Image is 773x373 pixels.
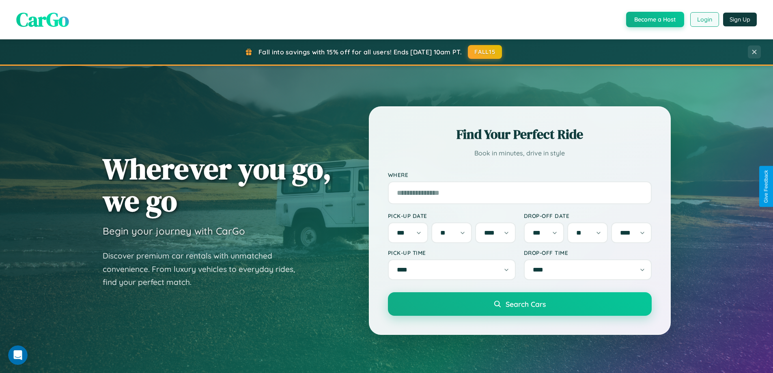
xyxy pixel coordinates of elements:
iframe: Intercom live chat [8,345,28,365]
button: Search Cars [388,292,652,316]
h1: Wherever you go, we go [103,153,332,217]
button: Become a Host [626,12,684,27]
button: Login [690,12,719,27]
label: Drop-off Time [524,249,652,256]
h3: Begin your journey with CarGo [103,225,245,237]
span: CarGo [16,6,69,33]
h2: Find Your Perfect Ride [388,125,652,143]
div: Give Feedback [763,170,769,203]
label: Where [388,171,652,178]
span: Search Cars [506,300,546,308]
label: Pick-up Time [388,249,516,256]
button: FALL15 [468,45,502,59]
label: Pick-up Date [388,212,516,219]
p: Discover premium car rentals with unmatched convenience. From luxury vehicles to everyday rides, ... [103,249,306,289]
p: Book in minutes, drive in style [388,147,652,159]
span: Fall into savings with 15% off for all users! Ends [DATE] 10am PT. [258,48,462,56]
button: Sign Up [723,13,757,26]
label: Drop-off Date [524,212,652,219]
